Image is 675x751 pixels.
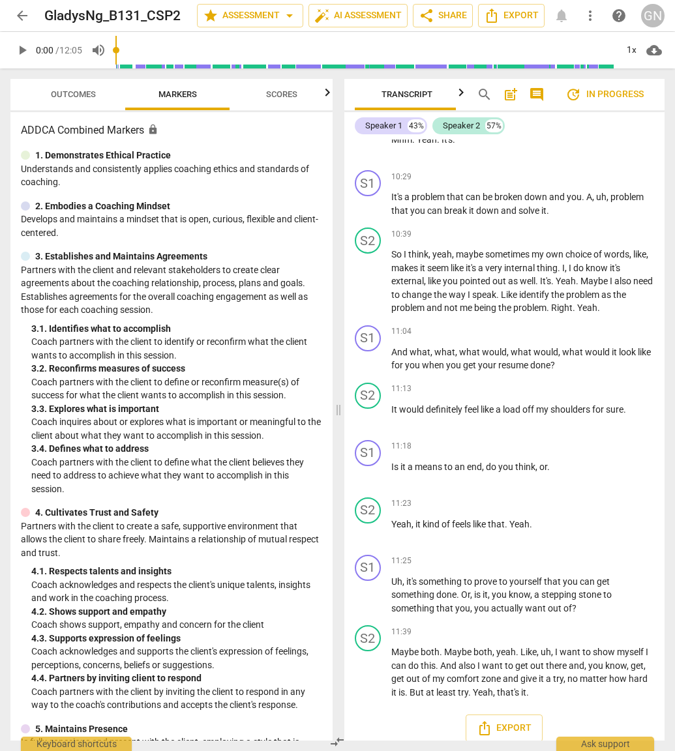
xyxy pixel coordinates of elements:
[391,462,400,472] span: Is
[499,576,509,587] span: to
[31,578,322,605] p: Coach acknowledges and respects the client's unique talents, insights and work in the coaching pr...
[482,347,507,357] span: would
[467,462,482,472] span: end
[391,205,410,216] span: that
[21,520,322,560] p: Partners with the client to create a safe, supportive environment that allows the client to share...
[424,276,428,286] span: ,
[485,119,503,132] div: 57%
[466,192,483,202] span: can
[391,519,412,529] span: Yeah
[355,555,381,581] div: Change speaker
[547,205,549,216] span: .
[35,250,207,263] p: 3. Establishes and Maintains Agreements
[572,603,577,613] span: ?
[408,462,415,472] span: a
[491,603,525,613] span: actually
[391,134,412,145] span: Mhm
[519,289,551,300] span: identify
[461,589,470,600] span: Or
[614,276,633,286] span: also
[492,276,508,286] span: out
[452,249,456,259] span: ,
[549,192,567,202] span: and
[474,603,491,613] span: you
[482,462,486,472] span: ,
[455,603,470,613] span: you
[477,720,532,736] span: Export
[408,249,428,259] span: think
[308,4,408,27] button: AI Assessment
[31,335,322,362] p: Coach partners with the client to identify or reconfirm what the client wants to accomplish in th...
[565,87,644,102] span: In progress
[530,360,550,370] span: done
[492,589,509,600] span: you
[501,289,519,300] span: Like
[391,347,410,357] span: And
[31,565,322,578] div: 4. 1. Respects talents and insights
[410,205,427,216] span: you
[460,302,474,313] span: me
[526,84,547,105] button: Show/Hide comments
[586,192,592,202] span: A
[421,647,440,657] span: both
[498,360,530,370] span: resume
[547,302,551,313] span: .
[483,192,494,202] span: be
[14,8,30,23] span: arrow_back
[382,89,432,99] span: Transcript
[496,404,503,415] span: a
[534,589,541,600] span: a
[515,462,535,472] span: think
[610,276,614,286] span: I
[444,302,460,313] span: not
[31,605,322,619] div: 4. 2. Shows support and empathy
[592,404,606,415] span: for
[535,462,539,472] span: ,
[460,276,492,286] span: pointed
[566,289,601,300] span: problem
[473,647,492,657] span: both
[524,192,549,202] span: down
[55,45,82,55] span: / 12:05
[365,119,402,132] div: Speaker 1
[203,8,297,23] span: Assessment
[580,276,610,286] span: Maybe
[529,87,545,102] span: comment
[391,555,412,567] span: 11:25
[520,276,535,286] span: well
[610,192,644,202] span: problem
[399,404,426,415] span: would
[400,462,408,472] span: it
[558,263,562,273] span: .
[597,302,600,313] span: .
[408,119,425,132] div: 43%
[391,498,412,509] span: 11:23
[404,249,408,259] span: I
[606,404,623,415] span: sure
[596,192,607,202] span: uh
[612,347,619,357] span: it
[21,162,322,189] p: Understands and consistently applies coaching ethics and standards of coaching.
[463,360,478,370] span: get
[535,276,540,286] span: .
[485,263,504,273] span: very
[402,576,406,587] span: ,
[505,519,509,529] span: .
[500,84,521,105] button: Add summary
[474,302,498,313] span: being
[580,576,597,587] span: can
[391,229,412,240] span: 10:39
[31,402,322,416] div: 3. 3. Explores what is important
[31,456,322,496] p: Coach partners with the client to define what the client believes they need to address to achieve...
[509,589,530,600] span: know
[565,249,593,259] span: choice
[419,576,464,587] span: something
[402,289,434,300] span: change
[582,8,598,23] span: more_vert
[314,8,402,23] span: AI Assessment
[592,192,596,202] span: ,
[415,462,444,472] span: means
[498,462,515,472] span: you
[478,263,485,273] span: a
[434,289,449,300] span: the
